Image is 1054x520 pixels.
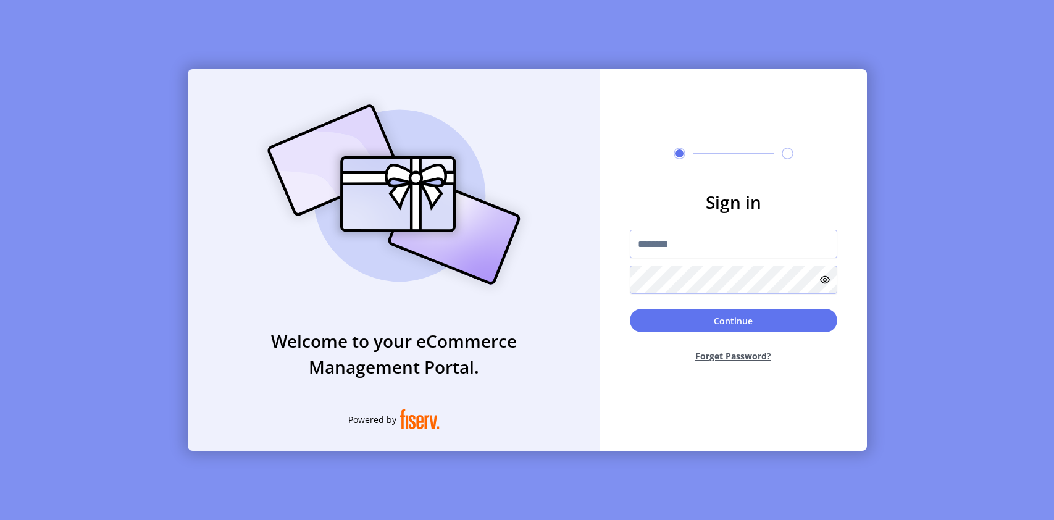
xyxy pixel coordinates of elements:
[249,91,539,298] img: card_Illustration.svg
[630,340,837,372] button: Forget Password?
[630,309,837,332] button: Continue
[630,189,837,215] h3: Sign in
[348,413,396,426] span: Powered by
[188,328,600,380] h3: Welcome to your eCommerce Management Portal.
